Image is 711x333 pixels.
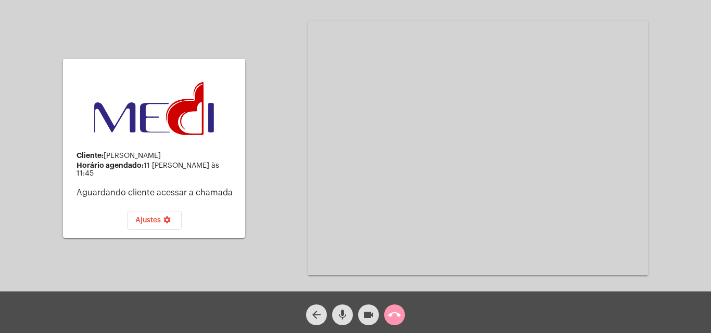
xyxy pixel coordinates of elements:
img: d3a1b5fa-500b-b90f-5a1c-719c20e9830b.png [94,82,214,135]
mat-icon: mic [336,309,349,321]
div: 11 [PERSON_NAME] às 11:45 [77,162,237,178]
mat-icon: settings [161,216,173,228]
p: Aguardando cliente acessar a chamada [77,188,237,197]
div: [PERSON_NAME] [77,152,237,160]
strong: Horário agendado: [77,162,144,169]
mat-icon: arrow_back [310,309,323,321]
strong: Cliente: [77,152,104,159]
button: Ajustes [127,211,182,230]
span: Ajustes [135,217,173,224]
mat-icon: videocam [362,309,375,321]
mat-icon: call_end [388,309,401,321]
